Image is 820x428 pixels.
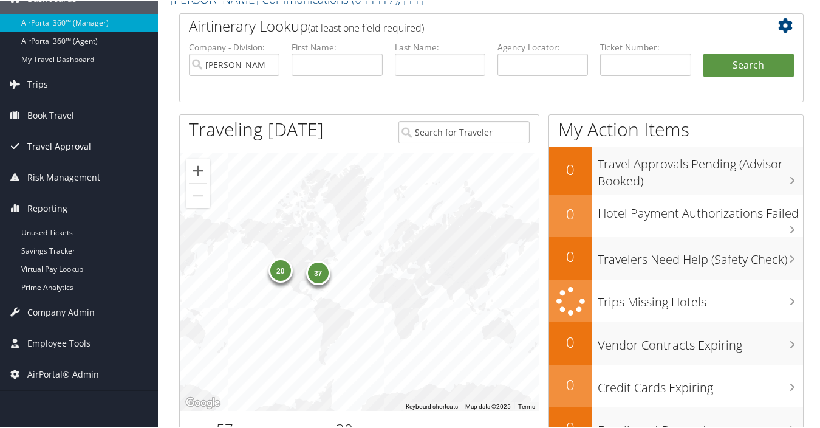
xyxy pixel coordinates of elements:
div: 37 [306,260,330,284]
input: Search for Traveler [398,120,530,142]
label: First Name: [292,40,382,52]
button: Zoom out [186,182,210,207]
a: Terms (opens in new tab) [518,402,535,409]
span: Reporting [27,192,67,223]
span: Employee Tools [27,327,91,357]
button: Keyboard shortcuts [406,401,458,410]
span: (at least one field required) [308,20,424,33]
a: Trips Missing Hotels [549,278,803,322]
h3: Trips Missing Hotels [598,286,803,309]
h2: Airtinerary Lookup [189,15,742,35]
h1: Traveling [DATE] [189,116,324,141]
h2: 0 [549,331,592,351]
h3: Credit Cards Expiring [598,372,803,395]
h2: 0 [549,245,592,266]
label: Company - Division: [189,40,279,52]
div: 20 [268,257,292,281]
label: Last Name: [395,40,485,52]
h2: 0 [549,158,592,179]
span: Company Admin [27,296,95,326]
a: 0Credit Cards Expiring [549,364,803,406]
h3: Travelers Need Help (Safety Check) [598,244,803,267]
span: Travel Approval [27,130,91,160]
span: Trips [27,68,48,98]
h2: 0 [549,373,592,394]
a: 0Hotel Payment Authorizations Failed [549,193,803,236]
img: Google [183,394,223,410]
a: 0Vendor Contracts Expiring [549,321,803,364]
h3: Travel Approvals Pending (Advisor Booked) [598,148,803,188]
button: Search [703,52,794,77]
h3: Hotel Payment Authorizations Failed [598,198,803,221]
a: Open this area in Google Maps (opens a new window) [183,394,223,410]
label: Agency Locator: [497,40,588,52]
span: Risk Management [27,161,100,192]
h3: Vendor Contracts Expiring [598,330,803,353]
button: Zoom in [186,157,210,182]
h1: My Action Items [549,116,803,141]
a: 0Travel Approvals Pending (Advisor Booked) [549,146,803,193]
span: Book Travel [27,99,74,129]
label: Ticket Number: [600,40,691,52]
a: 0Travelers Need Help (Safety Check) [549,236,803,278]
span: AirPortal® Admin [27,358,99,388]
span: Map data ©2025 [465,402,511,409]
h2: 0 [549,202,592,223]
